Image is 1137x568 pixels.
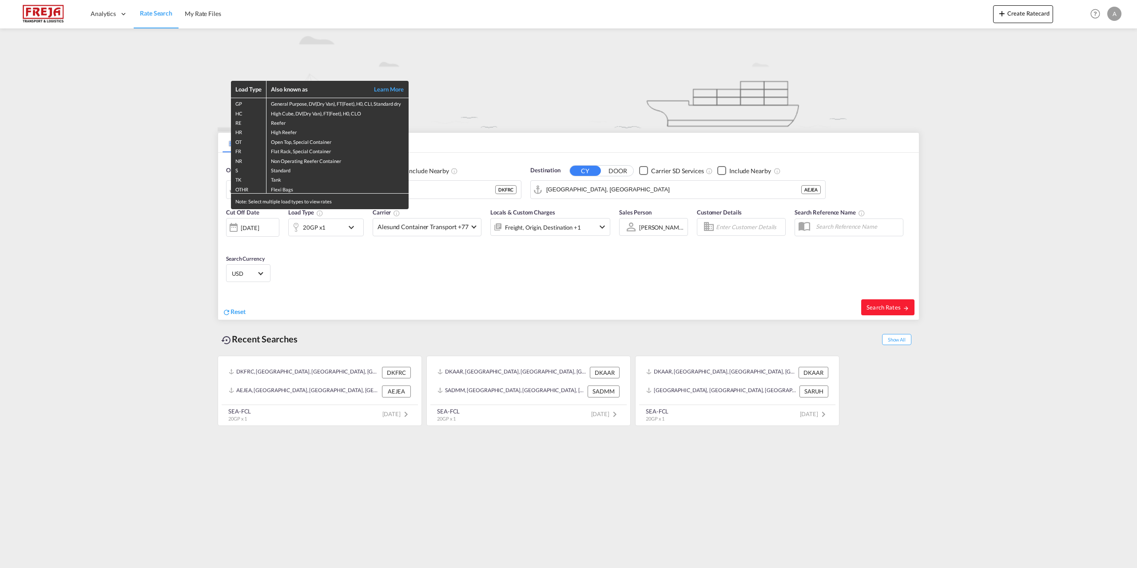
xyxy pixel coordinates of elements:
[231,81,266,98] th: Load Type
[266,117,409,127] td: Reefer
[231,146,266,155] td: FR
[266,98,409,108] td: General Purpose, DV(Dry Van), FT(Feet), H0, CLI, Standard dry
[231,194,409,209] div: Note: Select multiple load types to view rates
[266,146,409,155] td: Flat Rack, Special Container
[231,165,266,174] td: S
[231,136,266,146] td: OT
[271,85,364,93] div: Also known as
[266,174,409,183] td: Tank
[266,184,409,194] td: Flexi Bags
[231,184,266,194] td: OTHR
[266,165,409,174] td: Standard
[231,155,266,165] td: NR
[231,98,266,108] td: GP
[266,155,409,165] td: Non Operating Reefer Container
[231,174,266,183] td: TK
[231,117,266,127] td: RE
[266,108,409,117] td: High Cube, DV(Dry Van), FT(Feet), H0, CLO
[364,85,404,93] a: Learn More
[231,127,266,136] td: HR
[266,136,409,146] td: Open Top, Special Container
[266,127,409,136] td: High Reefer
[231,108,266,117] td: HC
